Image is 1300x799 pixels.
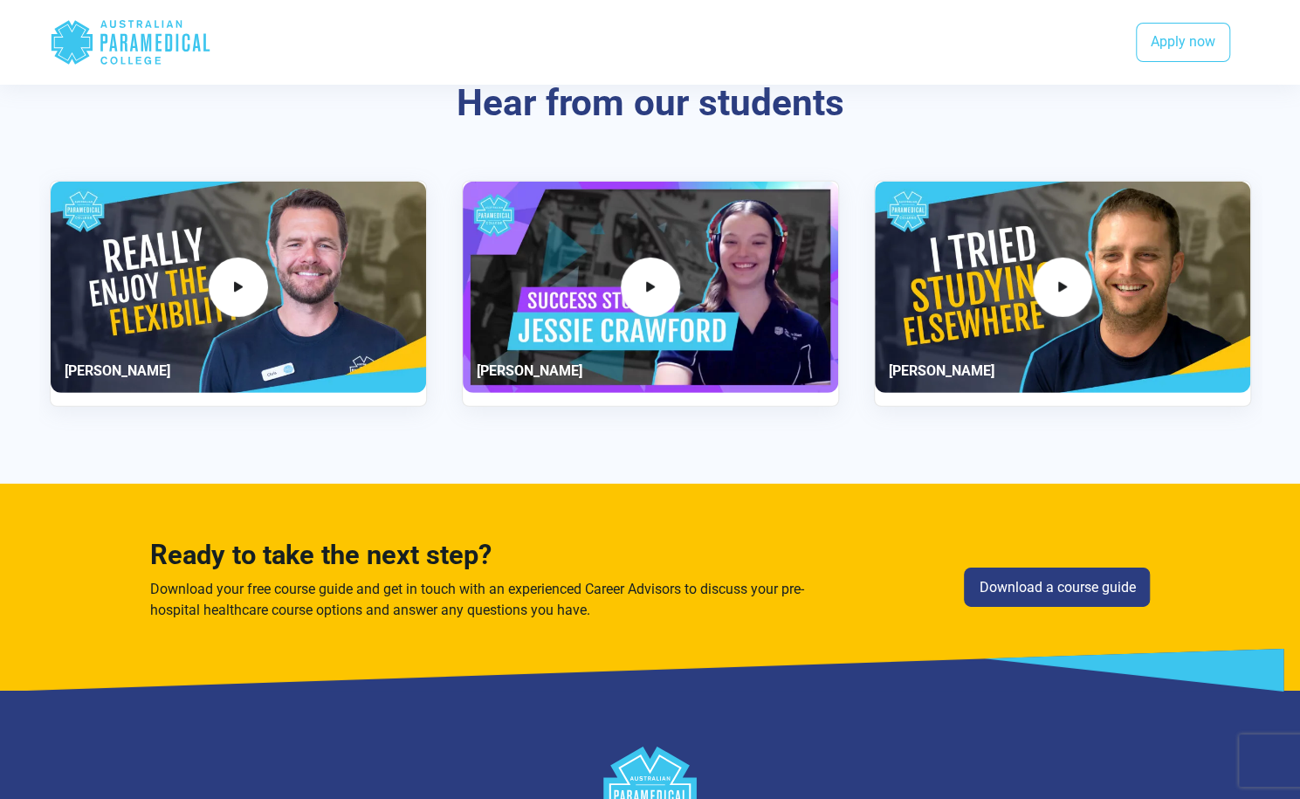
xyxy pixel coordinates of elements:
div: 3 / 3 [874,181,1251,407]
a: Apply now [1136,23,1230,63]
h3: Hear from our students [140,81,1161,126]
div: 1 / 3 [50,181,427,407]
div: 2 / 3 [462,181,839,407]
div: Australian Paramedical College [50,14,211,71]
a: Download a course guide [964,568,1150,608]
h3: Ready to take the next step? [150,540,810,572]
p: Download your free course guide and get in touch with an experienced Career Advisors to discuss y... [150,579,810,621]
